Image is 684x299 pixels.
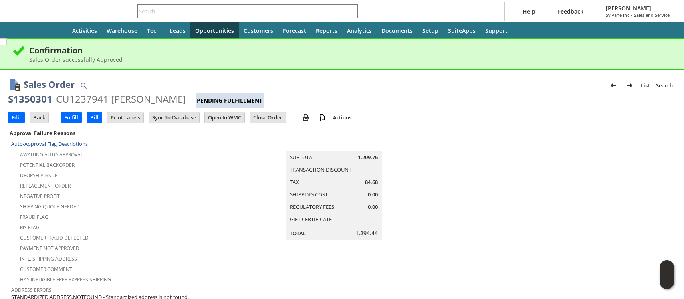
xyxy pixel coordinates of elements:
[20,266,72,273] a: Customer Comment
[142,22,165,38] a: Tech
[558,8,583,15] span: Feedback
[316,27,337,34] span: Reports
[317,113,327,122] img: add-record.svg
[283,27,306,34] span: Forecast
[606,12,629,18] span: Sylvane Inc
[606,4,670,12] span: [PERSON_NAME]
[29,22,48,38] div: Shortcuts
[107,112,143,123] input: Print Labels
[20,224,40,231] a: RIS flag
[330,114,355,121] a: Actions
[290,216,332,223] a: Gift Certificate
[20,182,71,189] a: Replacement Order
[443,22,480,38] a: SuiteApps
[625,81,634,90] img: Next
[301,113,311,122] img: print.svg
[11,140,88,147] a: Auto-Approval Flag Descriptions
[20,203,80,210] a: Shipping Quote Needed
[278,22,311,38] a: Forecast
[660,275,674,289] span: Oracle Guided Learning Widget. To move around, please hold and drag
[20,162,75,168] a: Potential Backorder
[660,260,674,289] iframe: Click here to launch Oracle Guided Learning Help Panel
[20,245,79,252] a: Payment not approved
[365,178,378,186] span: 84.68
[290,154,315,161] a: Subtotal
[169,27,186,34] span: Leads
[290,191,328,198] a: Shipping Cost
[53,26,63,35] svg: Home
[20,214,48,220] a: Fraud Flag
[72,27,97,34] span: Activities
[381,27,413,34] span: Documents
[190,22,239,38] a: Opportunities
[653,79,676,92] a: Search
[107,27,137,34] span: Warehouse
[61,112,81,123] input: Fulfill
[29,56,672,63] div: Sales Order successfully Approved
[290,230,306,237] a: Total
[290,203,334,210] a: Regulatory Fees
[485,27,508,34] span: Support
[368,203,378,211] span: 0.00
[244,27,273,34] span: Customers
[638,79,653,92] a: List
[418,22,443,38] a: Setup
[311,22,342,38] a: Reports
[34,26,43,35] svg: Shortcuts
[147,27,160,34] span: Tech
[377,22,418,38] a: Documents
[79,81,88,90] img: Quick Find
[20,234,89,241] a: Customer Fraud Detected
[10,22,29,38] a: Recent Records
[8,128,228,138] div: Approval Failure Reasons
[29,45,672,56] div: Confirmation
[165,22,190,38] a: Leads
[347,27,372,34] span: Analytics
[20,276,111,283] a: Has Ineligible Free Express Shipping
[20,255,77,262] a: Intl. Shipping Address
[342,22,377,38] a: Analytics
[368,191,378,198] span: 0.00
[11,287,52,293] a: Address Errors
[609,81,618,90] img: Previous
[195,27,234,34] span: Opportunities
[239,22,278,38] a: Customers
[448,27,476,34] span: SuiteApps
[67,22,102,38] a: Activities
[8,112,24,123] input: Edit
[138,6,347,16] input: Search
[149,112,199,123] input: Sync To Database
[48,22,67,38] a: Home
[20,193,60,200] a: Negative Profit
[523,8,535,15] span: Help
[205,112,244,123] input: Open In WMC
[8,93,52,105] div: S1350301
[634,12,670,18] span: Sales and Service
[30,112,48,123] input: Back
[20,172,58,179] a: Dropship Issue
[347,6,356,16] svg: Search
[358,154,378,161] span: 1,209.76
[286,138,382,151] caption: Summary
[290,178,299,186] a: Tax
[631,12,632,18] span: -
[290,166,351,173] a: Transaction Discount
[250,112,286,123] input: Close Order
[355,229,378,237] span: 1,294.44
[422,27,438,34] span: Setup
[20,151,83,158] a: Awaiting Auto-Approval
[56,93,186,105] div: CU1237941 [PERSON_NAME]
[14,26,24,35] svg: Recent Records
[102,22,142,38] a: Warehouse
[196,93,264,108] div: Pending Fulfillment
[480,22,512,38] a: Support
[24,78,75,91] h1: Sales Order
[87,112,102,123] input: Bill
